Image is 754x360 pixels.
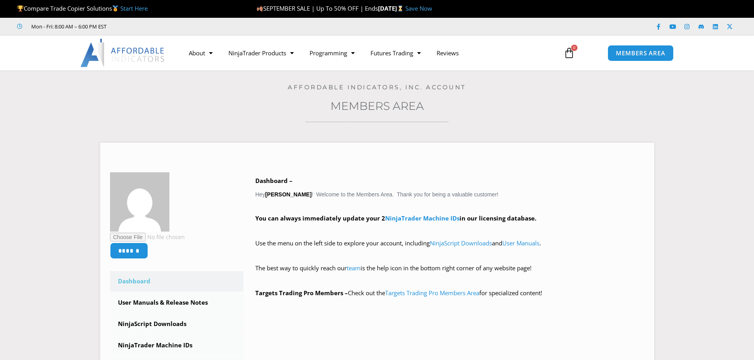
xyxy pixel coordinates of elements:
img: 🍂 [257,6,263,11]
a: NinjaTrader Products [220,44,302,62]
a: MEMBERS AREA [608,45,674,61]
div: Hey ! Welcome to the Members Area. Thank you for being a valuable customer! [255,175,644,299]
p: Use the menu on the left side to explore your account, including and . [255,238,644,260]
a: Start Here [120,4,148,12]
a: NinjaScript Downloads [110,314,244,334]
span: MEMBERS AREA [616,50,665,56]
a: Targets Trading Pro Members Area [385,289,479,297]
strong: [DATE] [378,4,405,12]
img: 🏆 [17,6,23,11]
a: Affordable Indicators, Inc. Account [288,83,466,91]
b: Dashboard – [255,177,292,185]
img: ⌛ [397,6,403,11]
img: LogoAI | Affordable Indicators – NinjaTrader [80,39,165,67]
a: User Manuals [502,239,539,247]
iframe: Customer reviews powered by Trustpilot [118,23,236,30]
a: team [347,264,361,272]
nav: Menu [181,44,555,62]
a: NinjaScript Downloads [430,239,492,247]
span: Mon - Fri: 8:00 AM – 6:00 PM EST [29,22,106,31]
span: 0 [571,45,577,51]
p: Check out the for specialized content! [255,288,644,299]
img: 🥇 [112,6,118,11]
a: Dashboard [110,271,244,292]
a: NinjaTrader Machine IDs [385,214,460,222]
a: Members Area [330,99,424,113]
img: b17be410c841d9d68646157430dcbb5f1c612beb5956ad005d0ef52e16f398c0 [110,172,169,232]
a: Futures Trading [363,44,429,62]
strong: Targets Trading Pro Members – [255,289,348,297]
a: About [181,44,220,62]
span: Compare Trade Copier Solutions [17,4,148,12]
a: NinjaTrader Machine IDs [110,335,244,356]
a: Save Now [405,4,432,12]
p: The best way to quickly reach our is the help icon in the bottom right corner of any website page! [255,263,644,285]
strong: [PERSON_NAME] [265,191,311,198]
a: User Manuals & Release Notes [110,292,244,313]
a: Programming [302,44,363,62]
a: Reviews [429,44,467,62]
a: 0 [552,41,587,64]
span: SEPTEMBER SALE | Up To 50% OFF | Ends [256,4,378,12]
strong: You can always immediately update your 2 in our licensing database. [255,214,536,222]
